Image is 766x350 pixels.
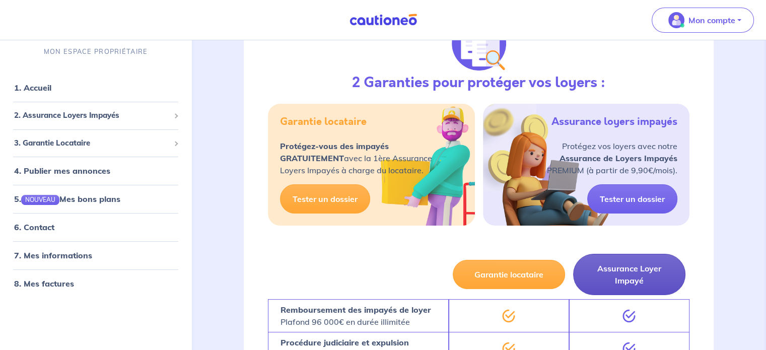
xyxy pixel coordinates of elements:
a: 6. Contact [14,223,54,233]
p: MON ESPACE PROPRIÉTAIRE [44,47,148,57]
div: 1. Accueil [4,78,187,98]
div: 6. Contact [4,218,187,238]
strong: Procédure judiciaire et expulsion [281,337,409,347]
strong: Assurance de Loyers Impayés [560,153,677,163]
a: 8. Mes factures [14,279,74,289]
a: Tester un dossier [587,184,677,214]
a: 4. Publier mes annonces [14,166,110,176]
button: Garantie locataire [453,260,565,289]
p: Mon compte [688,14,735,26]
button: illu_account_valid_menu.svgMon compte [652,8,754,33]
a: 1. Accueil [14,83,51,93]
p: avec la 1ère Assurance Loyers Impayés à charge du locataire. [280,140,432,176]
span: 3. Garantie Locataire [14,137,170,149]
h5: Assurance loyers impayés [551,116,677,128]
div: 7. Mes informations [4,246,187,266]
div: 8. Mes factures [4,274,187,294]
img: justif-loupe [452,16,506,71]
p: Protégez vos loyers avec notre PREMIUM (à partir de 9,90€/mois). [547,140,677,176]
a: 5.NOUVEAUMes bons plans [14,194,120,204]
button: Assurance Loyer Impayé [573,254,685,295]
strong: Remboursement des impayés de loyer [281,305,431,315]
a: 7. Mes informations [14,251,92,261]
div: 2. Assurance Loyers Impayés [4,106,187,126]
span: 2. Assurance Loyers Impayés [14,110,170,122]
div: 3. Garantie Locataire [4,133,187,153]
a: Tester un dossier [280,184,370,214]
strong: Protégez-vous des impayés GRATUITEMENT [280,141,389,163]
img: Cautioneo [345,14,421,26]
div: 4. Publier mes annonces [4,161,187,181]
h3: 2 Garanties pour protéger vos loyers : [352,75,605,92]
div: 5.NOUVEAUMes bons plans [4,189,187,209]
img: illu_account_valid_menu.svg [668,12,684,28]
p: Plafond 96 000€ en durée illimitée [281,304,431,328]
h5: Garantie locataire [280,116,367,128]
